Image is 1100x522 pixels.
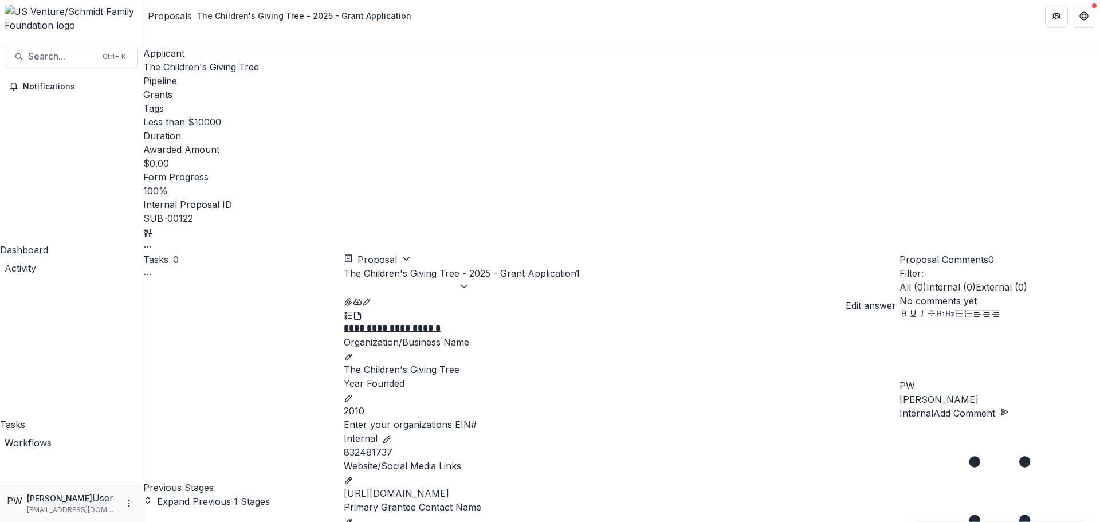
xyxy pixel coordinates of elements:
button: PDF view [353,308,362,321]
span: Activity [5,262,36,274]
p: $0.00 [143,156,169,170]
span: Proposal [357,254,397,265]
p: 100 % [143,184,168,198]
p: [PERSON_NAME] [899,393,1100,406]
p: 832481737 [344,445,899,459]
button: Align Left [973,309,982,318]
button: edit [382,431,391,445]
button: Underline [909,309,918,318]
button: Notifications [5,77,138,96]
div: Parker Wolf [899,379,1100,393]
span: 0 [173,254,179,265]
button: Search... [5,45,138,68]
a: Proposals [148,9,192,23]
button: Italicize [918,309,927,318]
p: Organization/Business Name [344,335,899,349]
button: Edit as form [362,294,371,308]
button: Align Center [982,309,991,318]
p: No comments yet [899,294,1100,308]
span: Notifications [23,82,133,92]
p: [PERSON_NAME] [27,492,92,504]
span: Less than $10000 [143,116,221,128]
nav: breadcrumb [148,7,416,24]
span: External ( 0 ) [976,281,1027,293]
button: Partners [1045,5,1068,28]
img: US Venture/Schmidt Family Foundation logo [5,5,138,32]
p: Form Progress [143,170,1100,184]
div: Edit answer [846,299,896,312]
span: Search... [28,51,96,62]
p: Enter your organizations EIN# [344,418,899,431]
p: Primary Grantee Contact Name [344,500,899,514]
span: Workflows [5,437,52,449]
span: Internal ( 0 ) [926,281,976,293]
button: Heading 2 [945,309,954,318]
button: View Attached Files [344,294,353,308]
p: 2010 [344,404,899,418]
div: Parker Wolf [7,494,22,508]
button: Proposal [344,253,411,266]
h4: Previous Stages [143,481,344,494]
button: Ordered List [964,309,973,318]
p: Grants [143,88,172,101]
button: Heading 1 [936,309,945,318]
span: Internal [344,431,378,445]
button: Expand Previous 1 Stages [143,494,270,508]
a: [URL][DOMAIN_NAME] [344,488,449,499]
button: Plaintext view [344,308,353,321]
p: Applicant [143,46,1100,60]
button: Bullet List [954,309,964,318]
button: Internal [899,406,933,420]
p: Awarded Amount [143,143,1100,156]
div: The Children's Giving Tree - 2025 - Grant Application [197,10,411,22]
button: The Children's Giving Tree - 2025 - Grant Application1 [344,266,580,294]
button: edit [344,473,353,486]
p: Internal Proposal ID [143,198,1100,211]
button: Add Comment [933,406,1009,420]
p: SUB-00122 [143,211,193,225]
p: Website/Social Media Links [344,459,899,473]
p: Filter: [899,266,1100,280]
div: Ctrl + K [100,50,128,63]
p: The Children's Giving Tree [344,363,899,376]
button: Strike [927,309,936,318]
span: The Children's Giving Tree - 2025 - Grant Application [344,268,576,279]
button: edit [344,390,353,404]
button: Proposal Comments [899,253,994,266]
button: edit [344,349,353,363]
button: Toggle View Cancelled Tasks [143,266,152,280]
p: Pipeline [143,74,1100,88]
p: Tags [143,101,1100,115]
button: Align Right [991,309,1000,318]
span: All ( 0 ) [899,281,926,293]
p: User [92,491,113,505]
span: 0 [988,254,994,265]
a: The Children's Giving Tree [143,61,259,73]
button: Bold [899,309,909,318]
span: 1 [576,268,580,279]
p: [EMAIL_ADDRESS][DOMAIN_NAME] [27,505,117,515]
p: Year Founded [344,376,899,390]
p: Duration [143,129,1100,143]
button: Get Help [1072,5,1095,28]
h3: Tasks [143,253,168,266]
button: More [122,496,136,510]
